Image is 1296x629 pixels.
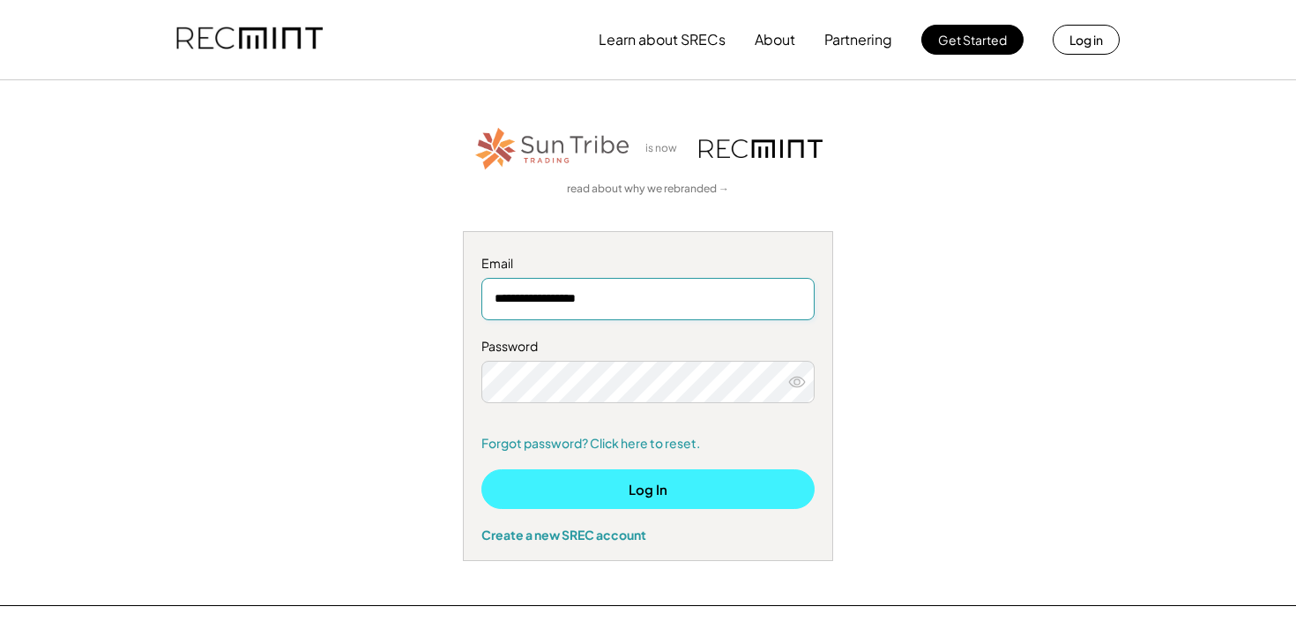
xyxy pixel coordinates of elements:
[473,124,632,173] img: STT_Horizontal_Logo%2B-%2BColor.png
[824,22,892,57] button: Partnering
[1053,25,1120,55] button: Log in
[755,22,795,57] button: About
[481,469,815,509] button: Log In
[481,435,815,453] a: Forgot password? Click here to reset.
[599,22,726,57] button: Learn about SRECs
[641,141,690,156] div: is now
[481,255,815,273] div: Email
[699,139,823,158] img: recmint-logotype%403x.png
[567,182,729,197] a: read about why we rebranded →
[481,338,815,356] div: Password
[481,527,815,543] div: Create a new SREC account
[921,25,1024,55] button: Get Started
[176,10,323,70] img: recmint-logotype%403x.png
